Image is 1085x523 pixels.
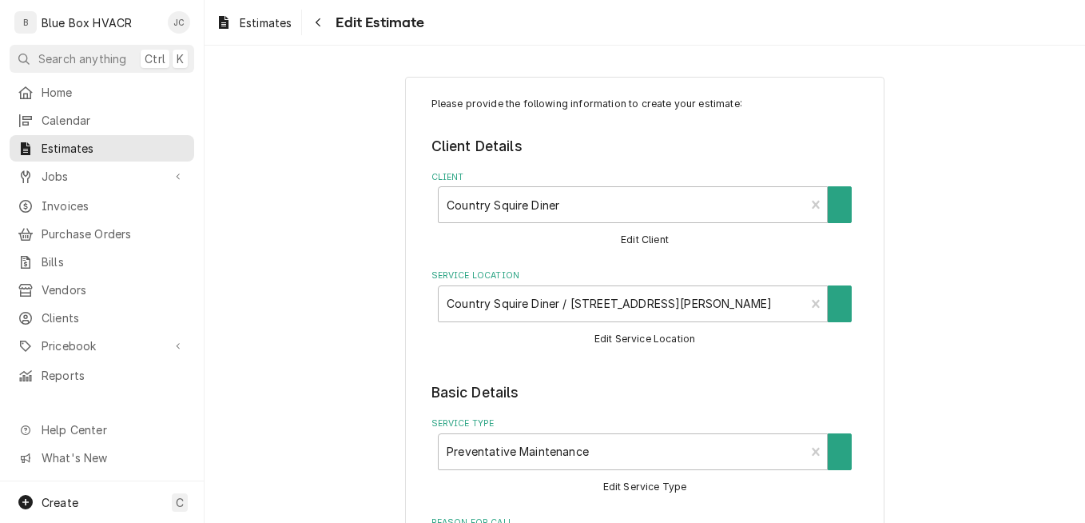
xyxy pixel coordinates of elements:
span: Help Center [42,421,185,438]
span: Estimates [42,140,186,157]
a: Estimates [10,135,194,162]
span: Home [42,84,186,101]
label: Service Location [431,269,859,282]
a: Go to What's New [10,445,194,471]
a: Bills [10,249,194,275]
legend: Client Details [431,136,859,157]
label: Client [431,171,859,184]
div: Service Type [431,417,859,497]
legend: Basic Details [431,382,859,403]
a: Invoices [10,193,194,219]
p: Please provide the following information to create your estimate: [431,97,859,111]
div: B [14,11,37,34]
a: Clients [10,305,194,331]
a: Go to Help Center [10,417,194,443]
span: Pricebook [42,337,162,354]
span: C [176,494,184,511]
a: Calendar [10,107,194,134]
a: Go to Pricebook [10,333,194,359]
span: Purchase Orders [42,226,186,242]
div: Client [431,171,859,250]
button: Create New Service [828,433,852,470]
a: Home [10,79,194,106]
button: Edit Service Type [601,477,690,497]
button: Edit Client [618,230,671,250]
button: Create New Client [828,186,852,223]
span: Vendors [42,281,186,298]
div: Service Location [431,269,859,349]
span: Edit Estimate [331,12,424,34]
span: Invoices [42,198,186,214]
div: Josh Canfield's Avatar [168,11,190,34]
span: K [177,50,184,67]
span: What's New [42,449,185,466]
div: JC [168,11,190,34]
div: Blue Box HVACR [42,14,132,31]
a: Vendors [10,277,194,303]
a: Reports [10,362,194,389]
span: Search anything [38,50,126,67]
span: Create [42,496,78,509]
button: Edit Service Location [592,329,698,349]
span: Clients [42,309,186,326]
span: Calendar [42,112,186,129]
button: Create New Location [828,285,852,322]
a: Purchase Orders [10,221,194,247]
a: Estimates [209,10,298,36]
span: Reports [42,367,186,384]
span: Estimates [240,14,292,31]
button: Search anythingCtrlK [10,45,194,73]
button: Navigate back [305,10,331,35]
span: Jobs [42,168,162,185]
span: Bills [42,254,186,270]
label: Service Type [431,417,859,430]
span: Ctrl [145,50,165,67]
a: Go to Jobs [10,163,194,190]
